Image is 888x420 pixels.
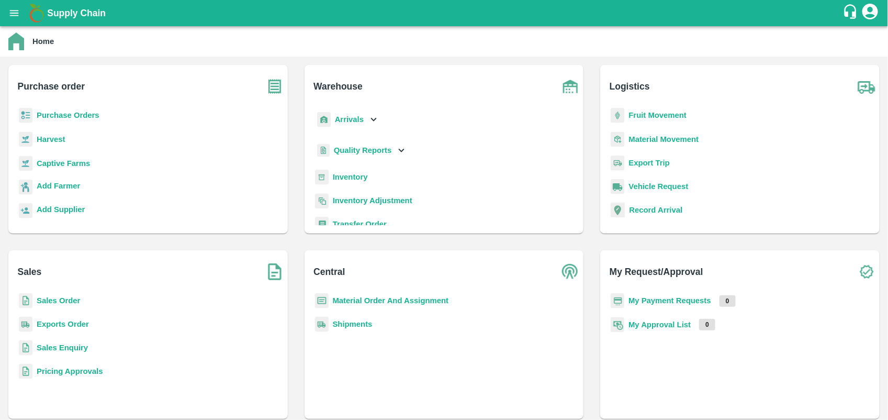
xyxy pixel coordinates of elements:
img: material [611,131,624,147]
b: My Request/Approval [610,264,703,279]
a: Shipments [333,320,373,328]
a: Inventory [333,173,368,181]
img: qualityReport [317,144,330,157]
a: Sales Order [37,296,80,305]
b: Warehouse [313,79,363,94]
img: harvest [19,156,32,171]
img: payment [611,293,624,308]
div: Quality Reports [315,140,408,161]
img: purchase [262,73,288,100]
div: Arrivals [315,108,380,131]
img: vehicle [611,179,624,194]
img: check [853,259,880,285]
img: reciept [19,108,32,123]
b: Purchase order [18,79,85,94]
img: central [557,259,583,285]
a: Record Arrival [629,206,682,214]
a: Supply Chain [47,6,842,20]
a: Captive Farms [37,159,90,168]
button: open drawer [2,1,26,25]
img: farmer [19,180,32,195]
b: Add Supplier [37,205,85,214]
b: Home [32,37,54,46]
b: Central [313,264,345,279]
img: shipments [315,317,329,332]
img: whInventory [315,170,329,185]
p: 0 [720,295,736,307]
a: My Payment Requests [628,296,711,305]
a: Exports Order [37,320,89,328]
b: Arrivals [335,115,364,124]
img: harvest [19,131,32,147]
b: Add Farmer [37,182,80,190]
img: sales [19,293,32,308]
a: Add Supplier [37,204,85,218]
img: logo [26,3,47,24]
img: supplier [19,203,32,218]
b: Sales [18,264,42,279]
img: inventory [315,193,329,208]
img: fruit [611,108,624,123]
a: Material Order And Assignment [333,296,449,305]
img: shipments [19,317,32,332]
a: Harvest [37,135,65,143]
a: Add Farmer [37,180,80,194]
img: sales [19,364,32,379]
img: centralMaterial [315,293,329,308]
a: Pricing Approvals [37,367,103,375]
a: Transfer Order [333,220,387,228]
a: Purchase Orders [37,111,99,119]
img: sales [19,340,32,356]
a: Export Trip [628,159,669,167]
b: Supply Chain [47,8,106,18]
b: Logistics [610,79,650,94]
div: customer-support [842,4,861,23]
img: soSales [262,259,288,285]
a: Vehicle Request [628,182,688,191]
a: Fruit Movement [628,111,687,119]
img: home [8,32,24,50]
img: whTransfer [315,217,329,232]
img: warehouse [557,73,583,100]
a: Sales Enquiry [37,344,88,352]
img: delivery [611,156,624,171]
img: truck [853,73,880,100]
a: Material Movement [628,135,699,143]
img: recordArrival [611,203,625,217]
b: Quality Reports [334,146,392,154]
a: My Approval List [628,320,691,329]
img: whArrival [317,112,331,127]
a: Inventory Adjustment [333,196,412,205]
div: account of current user [861,2,880,24]
img: approval [611,317,624,333]
p: 0 [699,319,715,330]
